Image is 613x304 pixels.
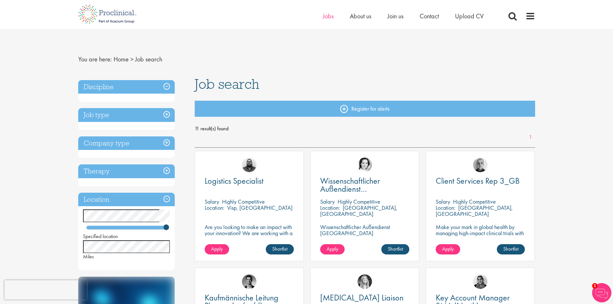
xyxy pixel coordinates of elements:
[135,55,162,63] span: Job search
[205,177,294,185] a: Logistics Specialist
[455,12,484,20] a: Upload CV
[78,80,175,94] h3: Discipline
[195,75,259,93] span: Job search
[83,233,118,240] span: Specified location
[78,136,175,150] h3: Company type
[436,204,455,211] span: Location:
[320,177,409,193] a: Wissenschaftlicher Außendienst [GEOGRAPHIC_DATA]
[205,204,224,211] span: Location:
[592,283,611,302] img: Chatbot
[497,244,525,254] a: Shortlist
[592,283,598,289] span: 1
[436,198,450,205] span: Salary
[78,55,112,63] span: You are here:
[242,274,256,289] img: Max Slevogt
[358,158,372,172] img: Greta Prestel
[205,224,294,254] p: Are you looking to make an impact with your innovation? We are working with a well-established ph...
[320,244,345,254] a: Apply
[436,224,525,242] p: Make your mark in global health by managing high-impact clinical trials with a leading CRO.
[526,134,535,141] a: 1
[211,245,223,252] span: Apply
[436,177,525,185] a: Client Services Rep 3_GB
[442,245,454,252] span: Apply
[327,245,338,252] span: Apply
[78,108,175,122] h3: Job type
[436,175,520,186] span: Client Services Rep 3_GB
[320,292,404,303] span: [MEDICAL_DATA] Liaison
[205,198,219,205] span: Salary
[338,198,380,205] p: Highly Competitive
[320,204,397,217] p: [GEOGRAPHIC_DATA], [GEOGRAPHIC_DATA]
[453,198,496,205] p: Highly Competitive
[387,12,404,20] a: Join us
[266,244,294,254] a: Shortlist
[320,175,398,202] span: Wissenschaftlicher Außendienst [GEOGRAPHIC_DATA]
[242,158,256,172] img: Ashley Bennett
[195,124,535,134] span: 11 result(s) found
[381,244,409,254] a: Shortlist
[323,12,334,20] a: Jobs
[222,198,265,205] p: Highly Competitive
[205,244,229,254] a: Apply
[473,274,488,289] img: Anjali Parbhu
[320,198,335,205] span: Salary
[205,175,264,186] span: Logistics Specialist
[436,204,513,217] p: [GEOGRAPHIC_DATA], [GEOGRAPHIC_DATA]
[130,55,134,63] span: >
[227,204,293,211] p: Visp, [GEOGRAPHIC_DATA]
[436,244,460,254] a: Apply
[320,294,409,302] a: [MEDICAL_DATA] Liaison
[320,204,340,211] span: Location:
[5,280,87,299] iframe: reCAPTCHA
[350,12,371,20] a: About us
[195,101,535,117] a: Register for alerts
[83,253,94,260] span: Miles
[358,274,372,289] img: Manon Fuller
[78,193,175,207] h3: Location
[320,224,409,236] p: Wissenschaftlicher Außendienst [GEOGRAPHIC_DATA]
[420,12,439,20] a: Contact
[78,164,175,178] h3: Therapy
[473,158,488,172] img: Harry Budge
[114,55,129,63] a: breadcrumb link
